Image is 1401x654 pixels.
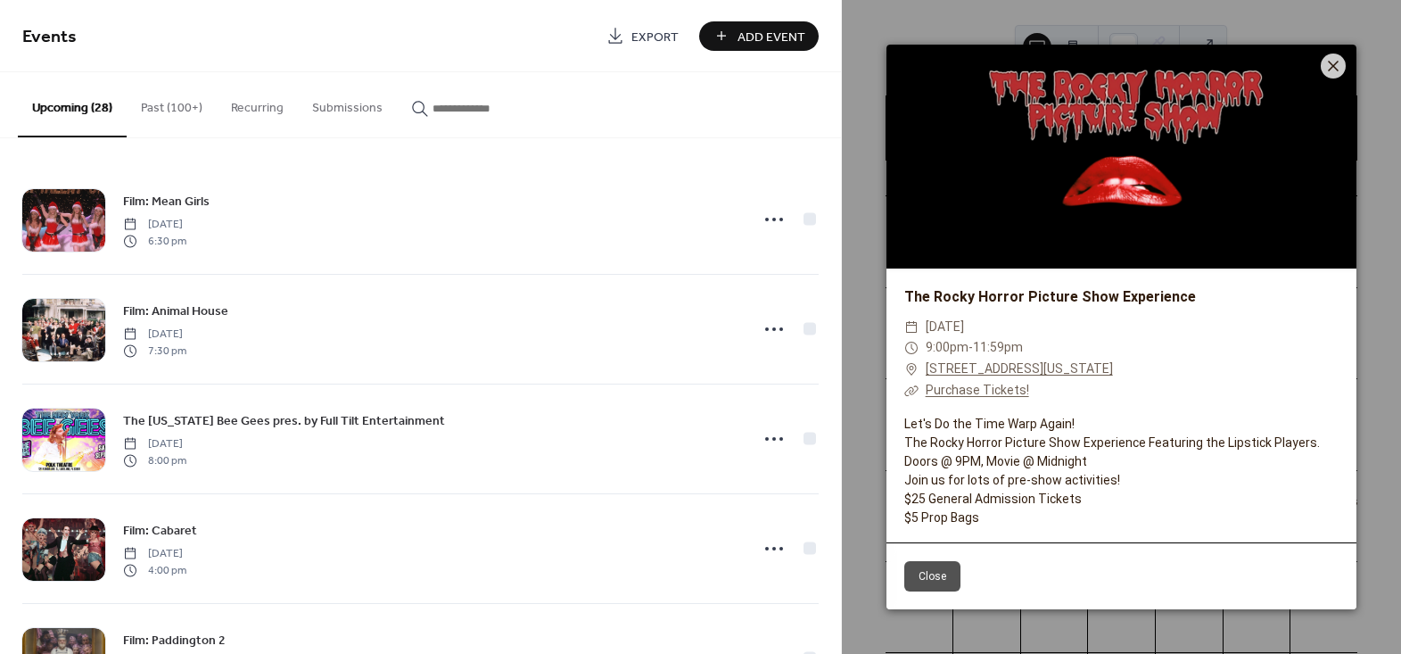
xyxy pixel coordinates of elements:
button: Close [904,561,960,592]
button: Past (100+) [127,72,217,136]
button: Recurring [217,72,298,136]
span: 7:30 pm [123,343,186,359]
span: Film: Animal House [123,302,228,321]
div: ​ [904,380,919,402]
span: [DATE] [123,546,186,562]
a: Film: Animal House [123,301,228,321]
button: Add Event [699,21,819,51]
span: 9:00pm [926,340,968,354]
div: Let's Do the Time Warp Again! The Rocky Horror Picture Show Experience Featuring the Lipstick Pla... [886,415,1356,527]
div: ​ [904,337,919,359]
a: The [US_STATE] Bee Gees pres. by Full Tilt Entertainment [123,410,445,431]
span: Film: Cabaret [123,522,197,541]
button: Upcoming (28) [18,72,127,137]
a: Film: Paddington 2 [123,630,226,650]
span: 4:00 pm [123,562,186,578]
a: The Rocky Horror Picture Show Experience [904,288,1196,305]
span: - [968,340,973,354]
span: Film: Mean Girls [123,193,210,211]
a: Film: Cabaret [123,520,197,541]
span: The [US_STATE] Bee Gees pres. by Full Tilt Entertainment [123,412,445,431]
a: Export [593,21,692,51]
span: [DATE] [123,217,186,233]
button: Submissions [298,72,397,136]
span: 8:00 pm [123,452,186,468]
span: Film: Paddington 2 [123,632,226,650]
span: [DATE] [123,436,186,452]
div: ​ [904,359,919,380]
a: Film: Mean Girls [123,191,210,211]
div: ​ [904,317,919,338]
span: Events [22,20,77,54]
a: [STREET_ADDRESS][US_STATE] [926,359,1113,380]
span: Add Event [738,28,805,46]
span: Export [631,28,679,46]
span: 6:30 pm [123,233,186,249]
a: Purchase Tickets! [926,383,1029,397]
span: [DATE] [123,327,186,343]
span: 11:59pm [973,340,1023,354]
span: [DATE] [926,317,964,338]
